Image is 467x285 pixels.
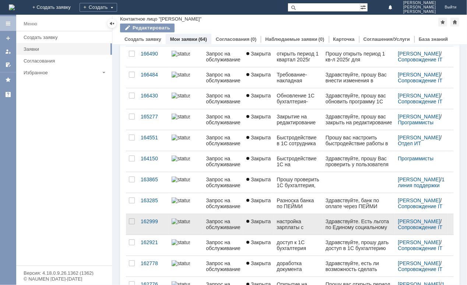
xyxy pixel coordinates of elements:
a: 163865 [138,172,169,193]
a: Закрыта [243,193,274,214]
img: statusbar-0 (1).png [172,135,190,140]
img: statusbar-0 (1).png [172,197,190,203]
a: База знаний [419,36,448,42]
img: download [28,54,35,60]
a: 162999 [138,214,169,235]
span: Закрыта [246,218,271,224]
div: Контактное лицо "[PERSON_NAME]" [120,16,201,22]
div: Избранное [24,70,99,75]
a: Запрос на обслуживание [203,88,243,109]
div: Прошу проверить 1С бухгалтерия, постоянно теряет соединение [277,177,320,188]
a: Заявки [21,43,110,55]
a: [PERSON_NAME] [398,260,440,266]
a: statusbar-0 (1).png [169,256,203,277]
a: Запрос на обслуживание [203,193,243,214]
span: Закрыта [246,177,271,182]
div: Создать заявку [24,35,108,40]
div: (64) [199,36,207,42]
img: download [48,12,54,18]
a: 166490 [138,46,169,67]
img: download [15,82,22,88]
div: Запрос на обслуживание [206,177,240,188]
a: Разноска банка по ПЕЙМИ [274,193,323,214]
div: доступ к 1С бухгалтерия [277,239,320,251]
div: 166490 [141,51,166,57]
div: Быстродействие 1С на определенном компьютере [277,156,320,167]
span: [PERSON_NAME] [403,1,436,5]
img: statusbar-60 (1).png [172,239,190,245]
a: [PERSON_NAME] [398,239,440,245]
a: Соглашения/Услуги [364,36,410,42]
a: [PERSON_NAME] [398,177,440,182]
div: Закрытие на редактирование 1 квартал 2025 года [277,114,320,125]
div: Запрос на обслуживание [206,156,240,167]
a: Создать заявку [124,36,161,42]
a: Прошу проверить 1С бухгалтерия, постоянно теряет соединение [274,172,323,193]
a: Согласования [21,55,110,67]
a: statusbar-0 (1).png [169,193,203,214]
a: statusbar-100 (1).png [169,172,203,193]
div: 166430 [141,93,166,99]
div: / [398,51,445,63]
a: Закрыта [243,67,274,88]
a: Закрыта [243,88,274,109]
a: statusbar-0 (1).png [169,88,203,109]
a: 165277 [138,109,169,130]
span: [PERSON_NAME] [403,5,436,10]
img: download [30,29,37,35]
a: Закрытие на редактирование 1 квартал 2025 года [274,109,323,130]
div: доработка документа поступление на расчетный чет [277,260,320,272]
img: statusbar-0 (1).png [172,218,190,224]
a: Сопровождение IT [398,224,442,230]
div: / [398,197,445,209]
a: настройка зарплаты с учетом льгот [274,214,323,235]
div: Запрос на обслуживание [206,135,240,146]
a: Отдел ИТ [398,140,421,146]
img: statusbar-0 (1).png [172,51,190,57]
a: Требование-накладная [274,67,323,88]
div: Быстродействие в 1С сотрудника [PERSON_NAME] [277,135,320,146]
a: Сопровождение IT [398,266,442,272]
div: / [398,239,445,251]
div: (0) [251,36,257,42]
div: Заявки [24,46,108,52]
a: [PERSON_NAME] [398,93,440,99]
div: / [398,177,445,188]
a: statusbar-100 (1).png [169,109,203,130]
a: Запрос на обслуживание [203,151,243,172]
a: 162778 [138,256,169,277]
a: Запрос на обслуживание [203,109,243,130]
div: 164551 [141,135,166,140]
span: Закрыта [246,93,271,99]
span: [PERSON_NAME] [403,10,436,14]
a: Быстродействие в 1С сотрудника [PERSON_NAME] [274,130,323,151]
div: 164150 [141,156,166,161]
a: Сопровождение IT [398,245,442,251]
a: Создать заявку [2,32,14,44]
span: Закрыта [246,72,271,78]
a: [PERSON_NAME] [398,51,440,57]
a: Закрыта [243,172,274,193]
div: / [398,218,445,230]
a: 163285 [138,193,169,214]
a: Карточка [333,36,355,42]
div: / [398,260,445,272]
div: 162999 [141,218,166,224]
a: Запрос на обслуживание [203,172,243,193]
a: Запрос на обслуживание [203,46,243,67]
a: Закрыта [243,46,274,67]
img: statusbar-0 (1).png [172,93,190,99]
a: Запрос на обслуживание [203,130,243,151]
a: statusbar-0 (1).png [169,130,203,151]
a: Запрос на обслуживание [203,214,243,235]
a: Программисты [398,120,433,125]
div: Запрос на обслуживание [206,114,240,125]
a: доработка документа поступление на расчетный чет [274,256,323,277]
div: © NAUMEN [DATE]-[DATE] [24,277,105,281]
div: / [398,135,445,146]
a: 162921 [138,235,169,256]
a: Закрыта [243,151,274,172]
a: Закрыта [243,109,274,130]
a: Сопровождение IT [398,78,442,83]
span: Закрыта [246,260,271,266]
